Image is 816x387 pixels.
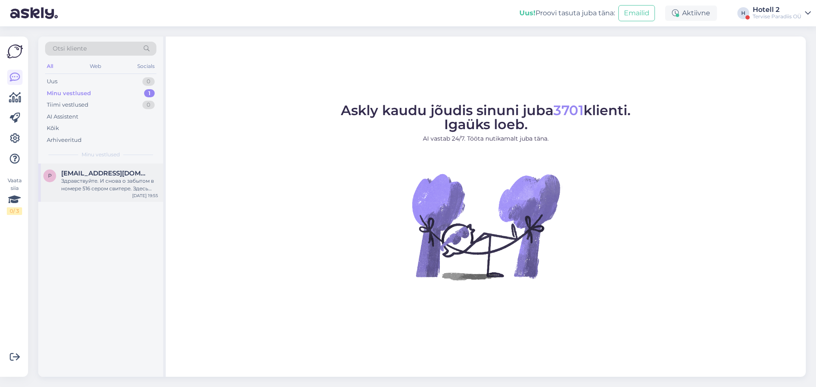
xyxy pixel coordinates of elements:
[737,7,749,19] div: H
[47,124,59,133] div: Kõik
[553,102,584,119] span: 3701
[88,61,103,72] div: Web
[7,43,23,59] img: Askly Logo
[47,101,88,109] div: Tiimi vestlused
[45,61,55,72] div: All
[665,6,717,21] div: Aktiivne
[47,77,57,86] div: Uus
[7,207,22,215] div: 0 / 3
[144,89,155,98] div: 1
[48,172,52,179] span: p
[753,6,802,13] div: Hotell 2
[341,102,631,133] span: Askly kaudu jõudis sinuni juba klienti. Igaüks loeb.
[136,61,156,72] div: Socials
[519,9,535,17] b: Uus!
[47,89,91,98] div: Minu vestlused
[82,151,120,158] span: Minu vestlused
[132,192,158,199] div: [DATE] 19:55
[519,8,615,18] div: Proovi tasuta juba täna:
[47,113,78,121] div: AI Assistent
[753,13,802,20] div: Tervise Paradiis OÜ
[53,44,87,53] span: Otsi kliente
[753,6,811,20] a: Hotell 2Tervise Paradiis OÜ
[7,177,22,215] div: Vaata siia
[409,150,562,303] img: No Chat active
[142,101,155,109] div: 0
[142,77,155,86] div: 0
[61,177,158,192] div: Здравствуйте. И снова о забытом в номере 516 сером свитере. Здесь было сообщено, что его отправят...
[341,134,631,143] p: AI vastab 24/7. Tööta nutikamalt juba täna.
[61,169,150,177] span: plejada@list.ru
[618,5,655,21] button: Emailid
[47,136,82,144] div: Arhiveeritud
